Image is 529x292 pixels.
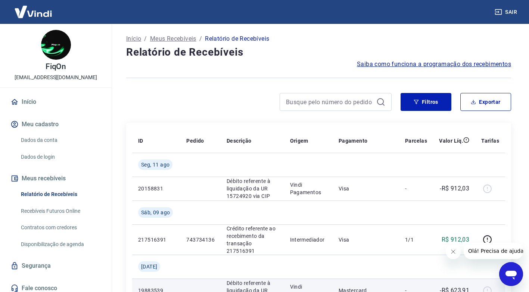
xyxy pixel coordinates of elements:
[440,184,469,193] p: -R$ 912,03
[227,137,252,145] p: Descrição
[186,137,204,145] p: Pedido
[9,170,103,187] button: Meus recebíveis
[18,220,103,235] a: Contratos com credores
[18,133,103,148] a: Dados da conta
[9,116,103,133] button: Meu cadastro
[18,237,103,252] a: Disponibilização de agenda
[138,137,143,145] p: ID
[18,149,103,165] a: Dados de login
[4,5,63,11] span: Olá! Precisa de ajuda?
[9,0,57,23] img: Vindi
[405,236,427,243] p: 1/1
[41,30,71,60] img: ab0074d8-9ab8-4ee9-8770-ffd232dc6192.jpeg
[460,93,511,111] button: Exportar
[339,185,393,192] p: Visa
[141,263,157,270] span: [DATE]
[150,34,196,43] a: Meus Recebíveis
[9,94,103,110] a: Início
[290,137,308,145] p: Origem
[141,161,169,168] span: Seg, 11 ago
[199,34,202,43] p: /
[144,34,147,43] p: /
[493,5,520,19] button: Sair
[138,236,174,243] p: 217516391
[442,235,470,244] p: R$ 912,03
[446,244,461,259] iframe: Fechar mensagem
[18,187,103,202] a: Relatório de Recebíveis
[9,258,103,274] a: Segurança
[339,137,368,145] p: Pagamento
[126,45,511,60] h4: Relatório de Recebíveis
[357,60,511,69] a: Saiba como funciona a programação dos recebimentos
[481,137,499,145] p: Tarifas
[46,63,66,71] p: FiqOn
[290,181,327,196] p: Vindi Pagamentos
[405,137,427,145] p: Parcelas
[499,262,523,286] iframe: Botão para abrir a janela de mensagens
[141,209,170,216] span: Sáb, 09 ago
[18,204,103,219] a: Recebíveis Futuros Online
[126,34,141,43] a: Início
[15,74,97,81] p: [EMAIL_ADDRESS][DOMAIN_NAME]
[286,96,373,108] input: Busque pelo número do pedido
[290,236,327,243] p: Intermediador
[401,93,451,111] button: Filtros
[464,243,523,259] iframe: Mensagem da empresa
[138,185,174,192] p: 20158831
[339,236,393,243] p: Visa
[227,177,278,200] p: Débito referente à liquidação da UR 15724920 via CIP
[227,225,278,255] p: Crédito referente ao recebimento da transação 217516391
[186,236,215,243] p: 743734136
[205,34,269,43] p: Relatório de Recebíveis
[439,137,463,145] p: Valor Líq.
[405,185,427,192] p: -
